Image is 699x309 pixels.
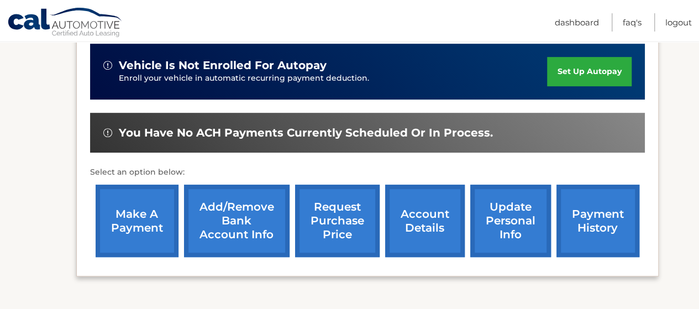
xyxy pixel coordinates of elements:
[385,185,465,257] a: account details
[547,57,631,86] a: set up autopay
[103,128,112,137] img: alert-white.svg
[665,13,692,32] a: Logout
[555,13,599,32] a: Dashboard
[184,185,290,257] a: Add/Remove bank account info
[623,13,642,32] a: FAQ's
[295,185,380,257] a: request purchase price
[96,185,178,257] a: make a payment
[103,61,112,70] img: alert-white.svg
[119,72,548,85] p: Enroll your vehicle in automatic recurring payment deduction.
[7,7,123,39] a: Cal Automotive
[556,185,639,257] a: payment history
[119,126,493,140] span: You have no ACH payments currently scheduled or in process.
[119,59,327,72] span: vehicle is not enrolled for autopay
[90,166,645,179] p: Select an option below:
[470,185,551,257] a: update personal info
